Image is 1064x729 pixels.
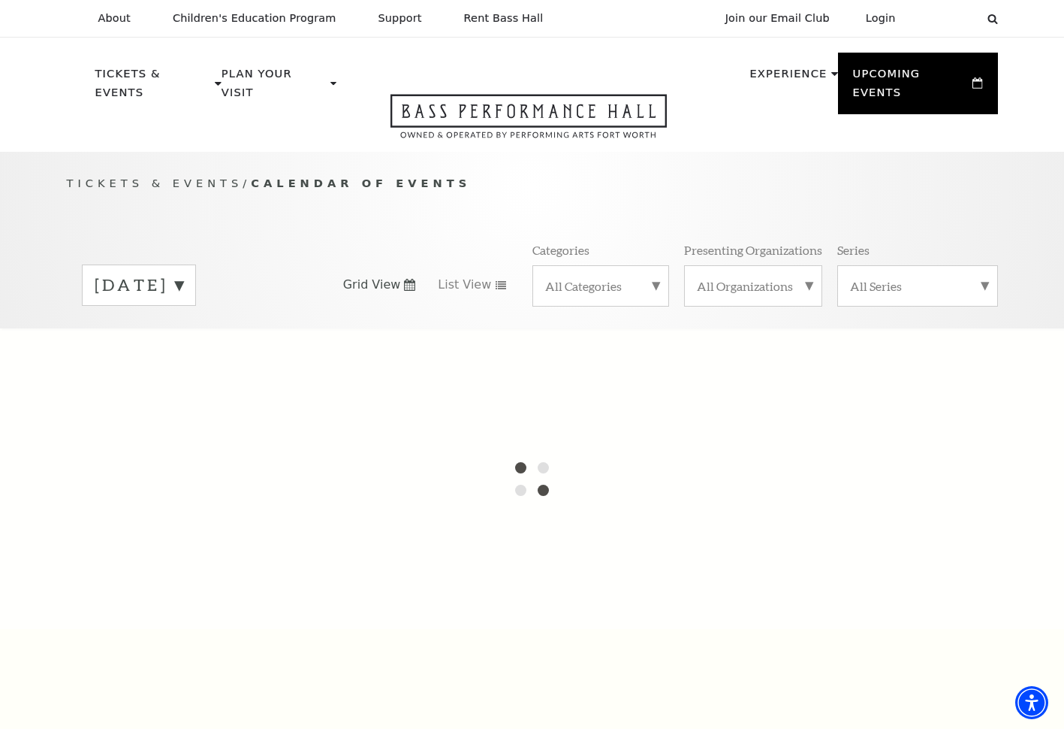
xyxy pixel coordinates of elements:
[343,277,401,293] span: Grid View
[67,174,998,193] p: /
[222,65,327,110] p: Plan Your Visit
[532,242,589,258] p: Categories
[545,278,656,294] label: All Categories
[837,242,870,258] p: Series
[684,242,822,258] p: Presenting Organizations
[173,12,336,25] p: Children's Education Program
[749,65,827,92] p: Experience
[98,12,131,25] p: About
[336,94,721,152] a: Open this option
[697,278,809,294] label: All Organizations
[920,11,973,26] select: Select:
[67,177,243,189] span: Tickets & Events
[251,177,471,189] span: Calendar of Events
[438,277,491,293] span: List View
[95,65,212,110] p: Tickets & Events
[850,278,985,294] label: All Series
[1015,686,1048,719] div: Accessibility Menu
[95,274,183,297] label: [DATE]
[853,65,969,110] p: Upcoming Events
[378,12,422,25] p: Support
[464,12,544,25] p: Rent Bass Hall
